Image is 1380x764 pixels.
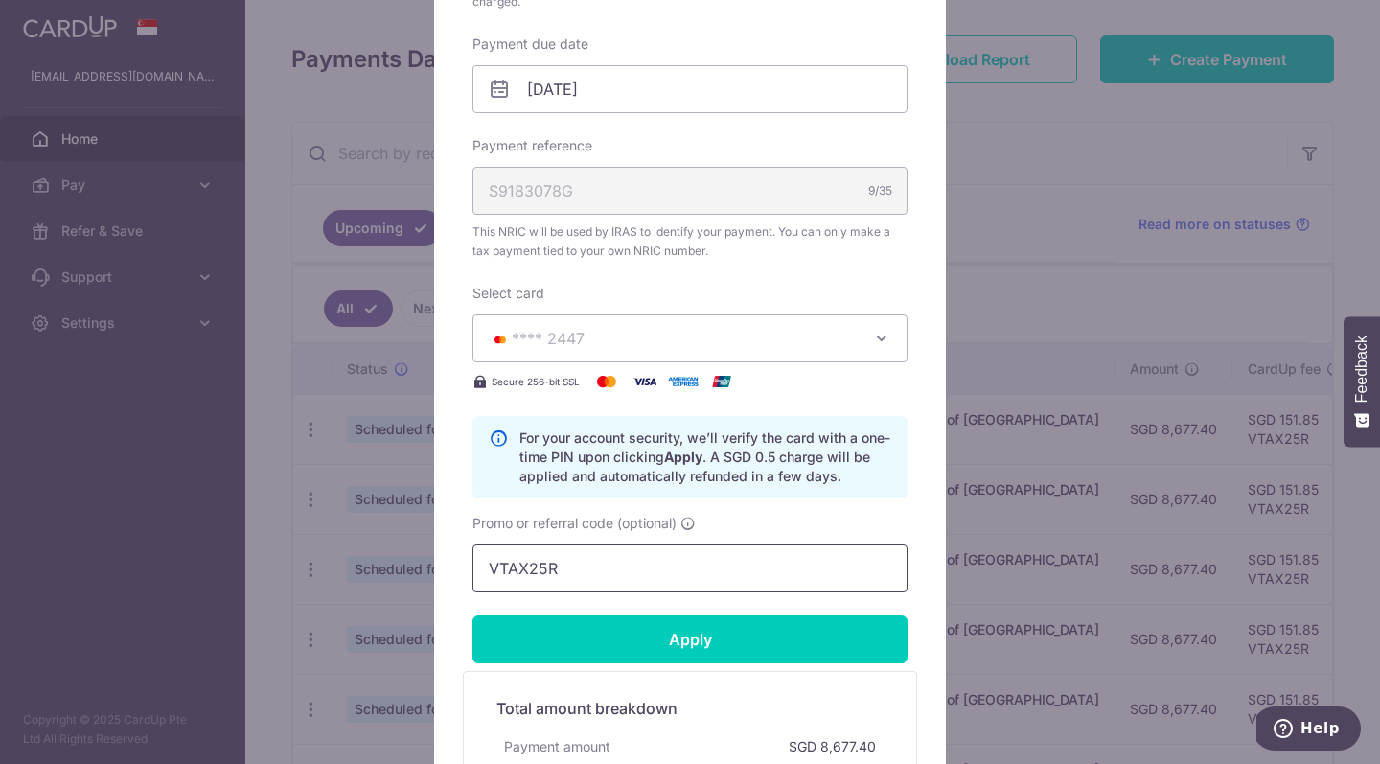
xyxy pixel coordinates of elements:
[1256,706,1361,754] iframe: Opens a widget where you can find more information
[472,514,677,533] span: Promo or referral code (optional)
[781,729,884,764] div: SGD 8,677.40
[519,428,891,486] p: For your account security, we’ll verify the card with a one-time PIN upon clicking . A SGD 0.5 ch...
[496,697,884,720] h5: Total amount breakdown
[472,65,908,113] input: DD / MM / YYYY
[702,370,741,393] img: UnionPay
[472,136,592,155] label: Payment reference
[1344,316,1380,447] button: Feedback - Show survey
[472,615,908,663] input: Apply
[664,370,702,393] img: American Express
[587,370,626,393] img: Mastercard
[868,181,892,200] div: 9/35
[489,333,512,346] img: MASTERCARD
[626,370,664,393] img: Visa
[492,374,580,389] span: Secure 256-bit SSL
[1353,336,1370,403] span: Feedback
[472,222,908,261] span: This NRIC will be used by IRAS to identify your payment. You can only make a tax payment tied to ...
[664,449,702,465] b: Apply
[496,729,618,764] div: Payment amount
[472,284,544,303] label: Select card
[472,35,588,54] label: Payment due date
